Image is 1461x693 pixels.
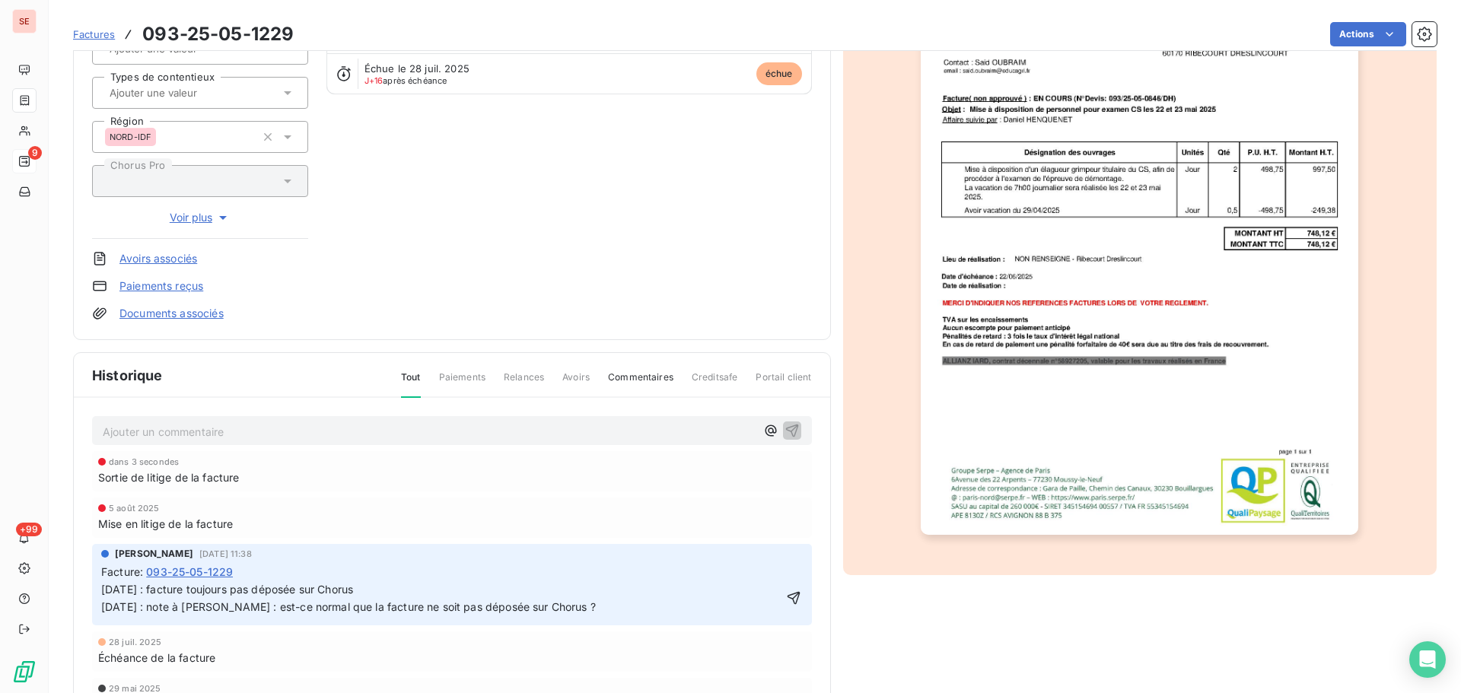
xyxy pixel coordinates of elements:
[756,370,811,396] span: Portail client
[12,660,37,684] img: Logo LeanPay
[1409,641,1446,678] div: Open Intercom Messenger
[12,149,36,173] a: 9
[1330,22,1406,46] button: Actions
[98,650,215,666] span: Échéance de la facture
[364,76,447,85] span: après échéance
[109,457,179,466] span: dans 3 secondes
[28,146,42,160] span: 9
[101,564,143,580] span: Facture :
[756,62,802,85] span: échue
[401,370,421,398] span: Tout
[98,516,233,532] span: Mise en litige de la facture
[364,62,469,75] span: Échue le 28 juil. 2025
[101,583,596,613] span: [DATE] : facture toujours pas déposée sur Chorus [DATE] : note à [PERSON_NAME] : est-ce normal qu...
[146,564,233,580] span: 093-25-05-1229
[92,365,163,386] span: Historique
[108,86,261,100] input: Ajouter une valeur
[170,210,231,225] span: Voir plus
[504,370,544,396] span: Relances
[142,21,294,48] h3: 093-25-05-1229
[110,132,151,141] span: NORD-IDF
[12,9,37,33] div: SE
[109,684,161,693] span: 29 mai 2025
[562,370,590,396] span: Avoirs
[98,469,240,485] span: Sortie de litige de la facture
[692,370,738,396] span: Creditsafe
[73,27,115,42] a: Factures
[199,549,252,558] span: [DATE] 11:38
[73,28,115,40] span: Factures
[608,370,673,396] span: Commentaires
[109,637,161,647] span: 28 juil. 2025
[109,504,160,513] span: 5 août 2025
[119,251,197,266] a: Avoirs associés
[115,547,193,561] span: [PERSON_NAME]
[92,209,308,226] button: Voir plus
[439,370,485,396] span: Paiements
[119,278,203,294] a: Paiements reçus
[16,523,42,536] span: +99
[364,75,384,86] span: J+16
[119,306,224,321] a: Documents associés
